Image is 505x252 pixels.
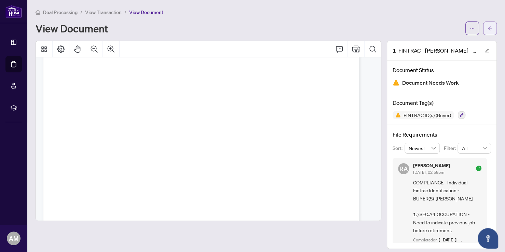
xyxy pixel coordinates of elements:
img: logo [5,5,22,18]
h5: [PERSON_NAME] [413,163,450,168]
span: [DATE], 11:04am [413,237,464,249]
span: edit [484,48,489,53]
span: Deal Processing [43,9,78,15]
span: View Document [129,9,163,15]
p: Sort: [393,144,405,152]
p: Filter: [444,144,458,152]
span: COMPLIANCE - Individual Fintrac Identification - BUYER(S)-[PERSON_NAME] 1.) SEC.A4 OCCUPATION - N... [413,179,481,235]
span: 1_FINTRAC - [PERSON_NAME] - 630 Individual Identification Record A - PropTx-[PERSON_NAME].pdf [393,46,478,55]
h4: Document Status [393,66,491,74]
h4: Document Tag(s) [393,99,491,107]
h4: File Requirements [393,130,491,139]
span: RA [399,164,408,173]
img: Document Status [393,79,399,86]
span: arrow-left [488,26,492,31]
h1: View Document [36,23,108,34]
span: All [462,143,487,153]
span: View Transaction [85,9,122,15]
span: home [36,10,40,15]
span: Newest [409,143,436,153]
span: ellipsis [470,26,475,31]
span: FINTRAC ID(s) (Buyer) [401,113,454,117]
div: Completed on [413,237,481,250]
li: / [124,8,126,16]
span: AM [9,234,18,243]
span: Document Needs Work [402,78,459,87]
span: check-circle [476,166,481,171]
span: [DATE], 02:58pm [413,170,444,175]
img: Status Icon [393,111,401,119]
li: / [80,8,82,16]
button: Open asap [478,228,498,249]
